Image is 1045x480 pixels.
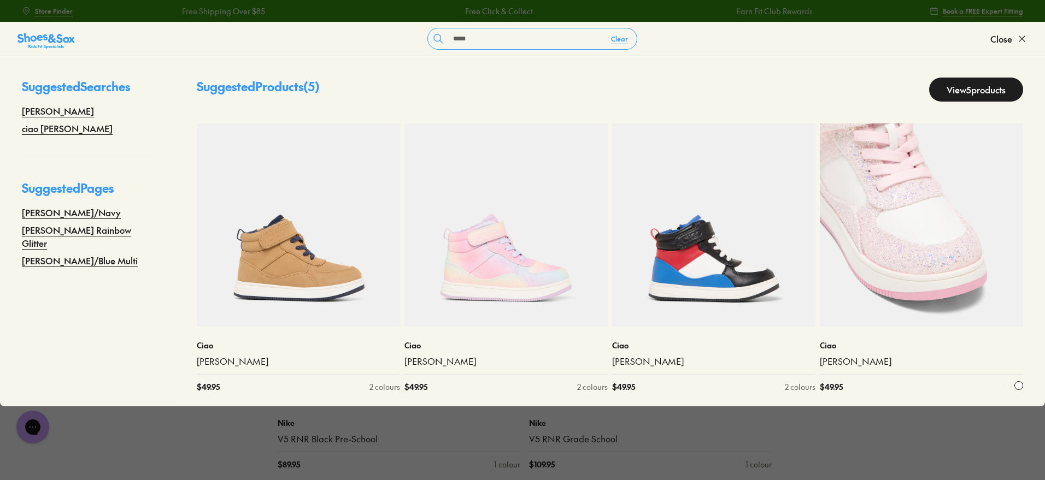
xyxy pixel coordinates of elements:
[22,223,153,250] a: [PERSON_NAME] Rainbow Glitter
[820,381,843,393] span: $ 49.95
[820,355,1023,368] a: [PERSON_NAME]
[404,381,427,393] span: $ 49.95
[494,459,520,470] div: 1 colour
[736,5,813,17] a: Earn Fit Club Rewards
[22,254,138,267] a: [PERSON_NAME]/Blue Multi
[929,78,1023,102] a: View5products
[182,5,265,17] a: Free Shipping Over $85
[22,122,113,135] a: ciao [PERSON_NAME]
[197,381,220,393] span: $ 49.95
[22,179,153,206] p: Suggested Pages
[465,5,533,17] a: Free Click & Collect
[943,6,1023,16] span: Book a FREE Expert Fitting
[577,381,608,393] div: 2 colours
[22,104,94,117] a: [PERSON_NAME]
[369,381,400,393] div: 2 colours
[11,407,55,447] iframe: Gorgias live chat messenger
[990,27,1028,51] button: Close
[22,78,153,104] p: Suggested Searches
[612,340,815,351] p: Ciao
[612,355,815,368] a: [PERSON_NAME]
[404,355,608,368] a: [PERSON_NAME]
[602,29,637,49] button: Clear
[197,340,400,351] p: Ciao
[820,340,1023,351] p: Ciao
[17,30,75,48] a: Shoes &amp; Sox
[529,459,555,470] span: $ 109.95
[17,32,75,50] img: SNS_Logo_Responsive.svg
[745,459,772,470] div: 1 colour
[278,417,520,429] p: Nike
[404,340,608,351] p: Ciao
[612,381,635,393] span: $ 49.95
[990,32,1012,45] span: Close
[22,206,121,219] a: [PERSON_NAME]/Navy
[278,433,520,445] a: V5 RNR Black Pre-School
[529,417,772,429] p: Nike
[22,1,73,21] a: Store Finder
[35,6,73,16] span: Store Finder
[529,433,772,445] a: V5 RNR Grade School
[785,381,815,393] div: 2 colours
[930,1,1023,21] a: Book a FREE Expert Fitting
[197,78,320,102] p: Suggested Products
[278,459,300,470] span: $ 89.95
[197,355,400,368] a: [PERSON_NAME]
[303,78,320,94] span: ( 5 )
